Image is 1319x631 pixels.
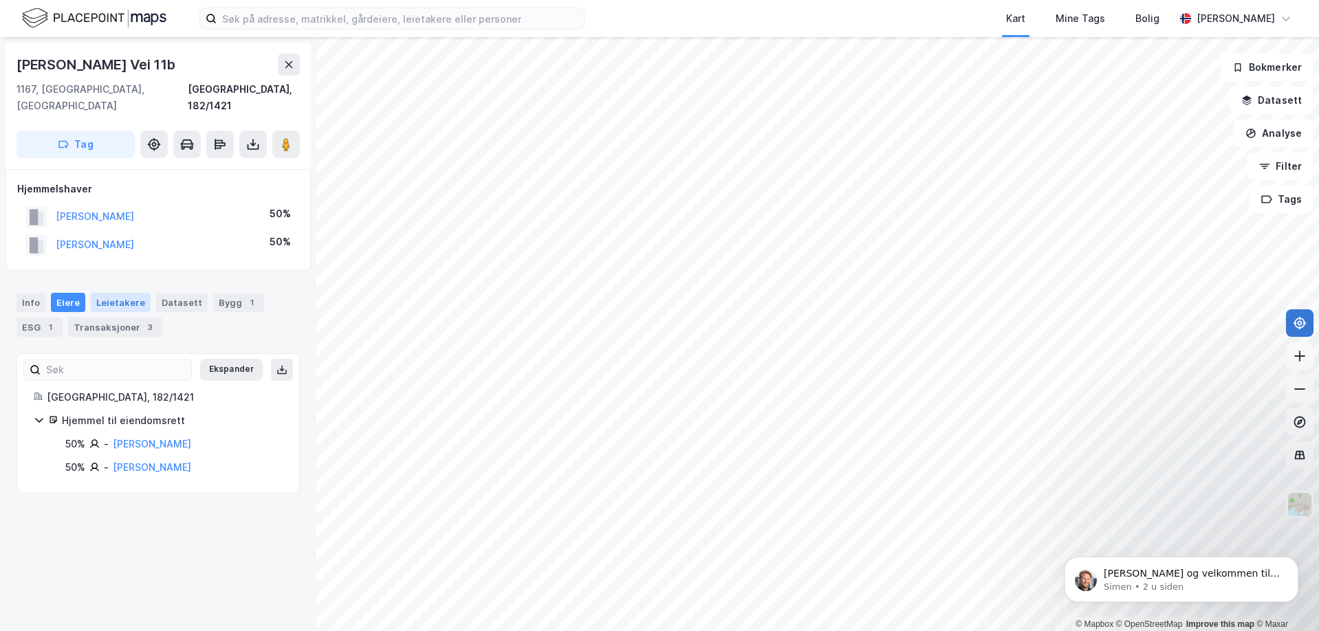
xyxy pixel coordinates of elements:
div: 3 [143,320,157,334]
img: logo.f888ab2527a4732fd821a326f86c7f29.svg [22,6,166,30]
div: [GEOGRAPHIC_DATA], 182/1421 [188,81,300,114]
button: Datasett [1230,87,1313,114]
div: 50% [270,206,291,222]
a: Mapbox [1076,619,1113,629]
div: [GEOGRAPHIC_DATA], 182/1421 [47,389,283,406]
div: - [104,459,109,476]
a: [PERSON_NAME] [113,461,191,473]
div: 50% [65,436,85,452]
div: ESG [17,318,63,337]
div: 1 [245,296,259,309]
button: Analyse [1234,120,1313,147]
div: Bolig [1135,10,1159,27]
div: Info [17,293,45,312]
div: Leietakere [91,293,151,312]
div: 50% [270,234,291,250]
div: [PERSON_NAME] [1197,10,1275,27]
img: Z [1287,491,1313,518]
iframe: Intercom notifications melding [1044,528,1319,624]
input: Søk [41,359,191,380]
div: 50% [65,459,85,476]
a: OpenStreetMap [1116,619,1183,629]
input: Søk på adresse, matrikkel, gårdeiere, leietakere eller personer [217,8,584,29]
div: Kart [1006,10,1025,27]
div: Eiere [51,293,85,312]
button: Filter [1247,153,1313,180]
span: [PERSON_NAME] og velkommen til Newsec Maps, [PERSON_NAME] det er du lurer på så er det bare å ta ... [60,40,236,106]
div: Transaksjoner [68,318,162,337]
p: Message from Simen, sent 2 u siden [60,53,237,65]
button: Ekspander [200,359,263,381]
div: Hjemmelshaver [17,181,299,197]
div: Mine Tags [1056,10,1105,27]
div: 1167, [GEOGRAPHIC_DATA], [GEOGRAPHIC_DATA] [17,81,188,114]
div: Hjemmel til eiendomsrett [62,412,283,429]
button: Bokmerker [1221,54,1313,81]
div: Bygg [213,293,264,312]
div: Datasett [156,293,208,312]
div: 1 [43,320,57,334]
div: - [104,436,109,452]
button: Tag [17,131,135,158]
a: Improve this map [1186,619,1254,629]
a: [PERSON_NAME] [113,438,191,450]
div: [PERSON_NAME] Vei 11b [17,54,178,76]
button: Tags [1250,186,1313,213]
